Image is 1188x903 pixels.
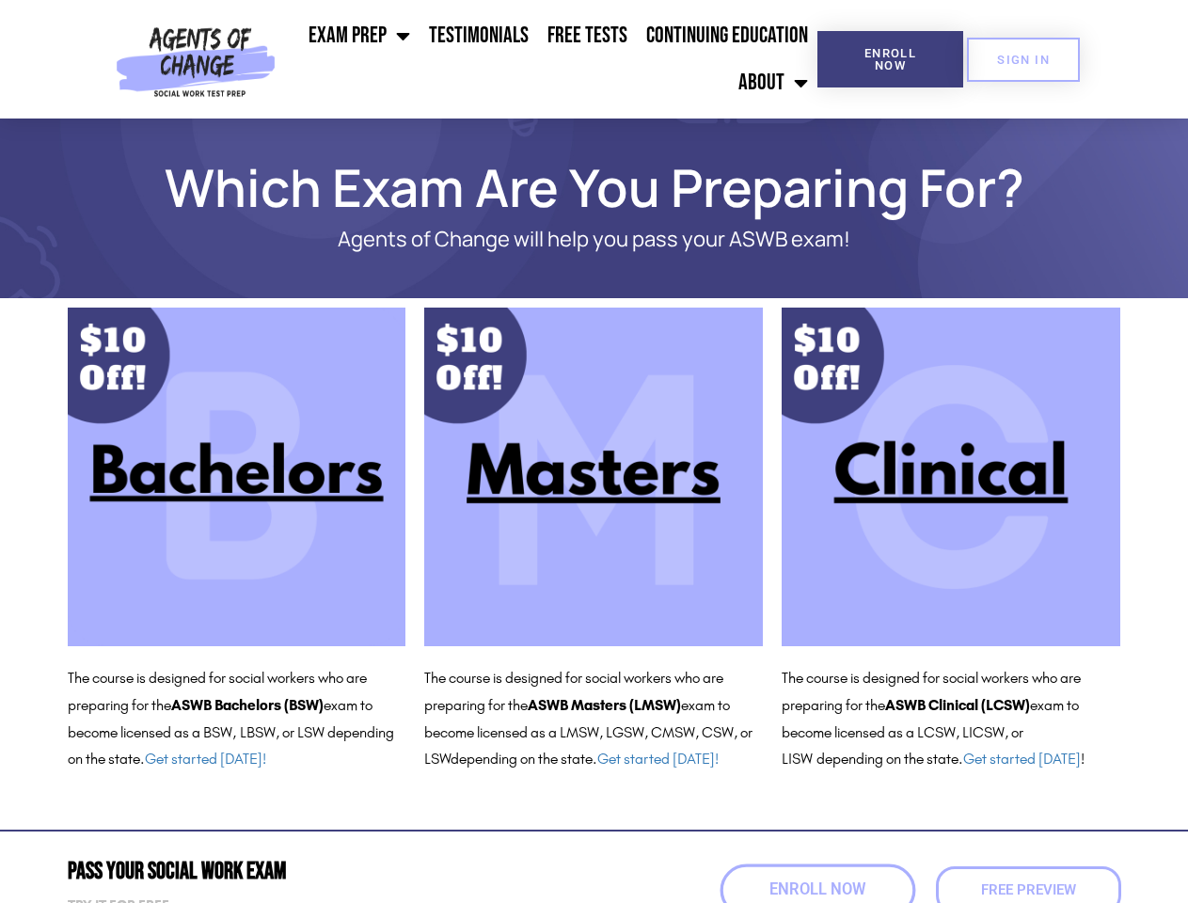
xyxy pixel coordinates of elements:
[997,54,1050,66] span: SIGN IN
[424,665,763,773] p: The course is designed for social workers who are preparing for the exam to become licensed as a ...
[528,696,681,714] b: ASWB Masters (LMSW)
[729,59,817,106] a: About
[958,750,1085,768] span: . !
[847,47,933,71] span: Enroll Now
[963,750,1081,768] a: Get started [DATE]
[420,12,538,59] a: Testimonials
[637,12,817,59] a: Continuing Education
[145,750,266,768] a: Get started [DATE]!
[597,750,719,768] a: Get started [DATE]!
[134,228,1055,251] p: Agents of Change will help you pass your ASWB exam!
[58,166,1131,209] h1: Which Exam Are You Preparing For?
[68,665,406,773] p: The course is designed for social workers who are preparing for the exam to become licensed as a ...
[817,31,963,87] a: Enroll Now
[68,860,585,883] h2: Pass Your Social Work Exam
[782,665,1120,773] p: The course is designed for social workers who are preparing for the exam to become licensed as a ...
[967,38,1080,82] a: SIGN IN
[885,696,1030,714] b: ASWB Clinical (LCSW)
[299,12,420,59] a: Exam Prep
[451,750,719,768] span: depending on the state.
[538,12,637,59] a: Free Tests
[981,883,1076,897] span: Free Preview
[283,12,817,106] nav: Menu
[171,696,324,714] b: ASWB Bachelors (BSW)
[769,882,865,898] span: Enroll Now
[816,750,958,768] span: depending on the state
